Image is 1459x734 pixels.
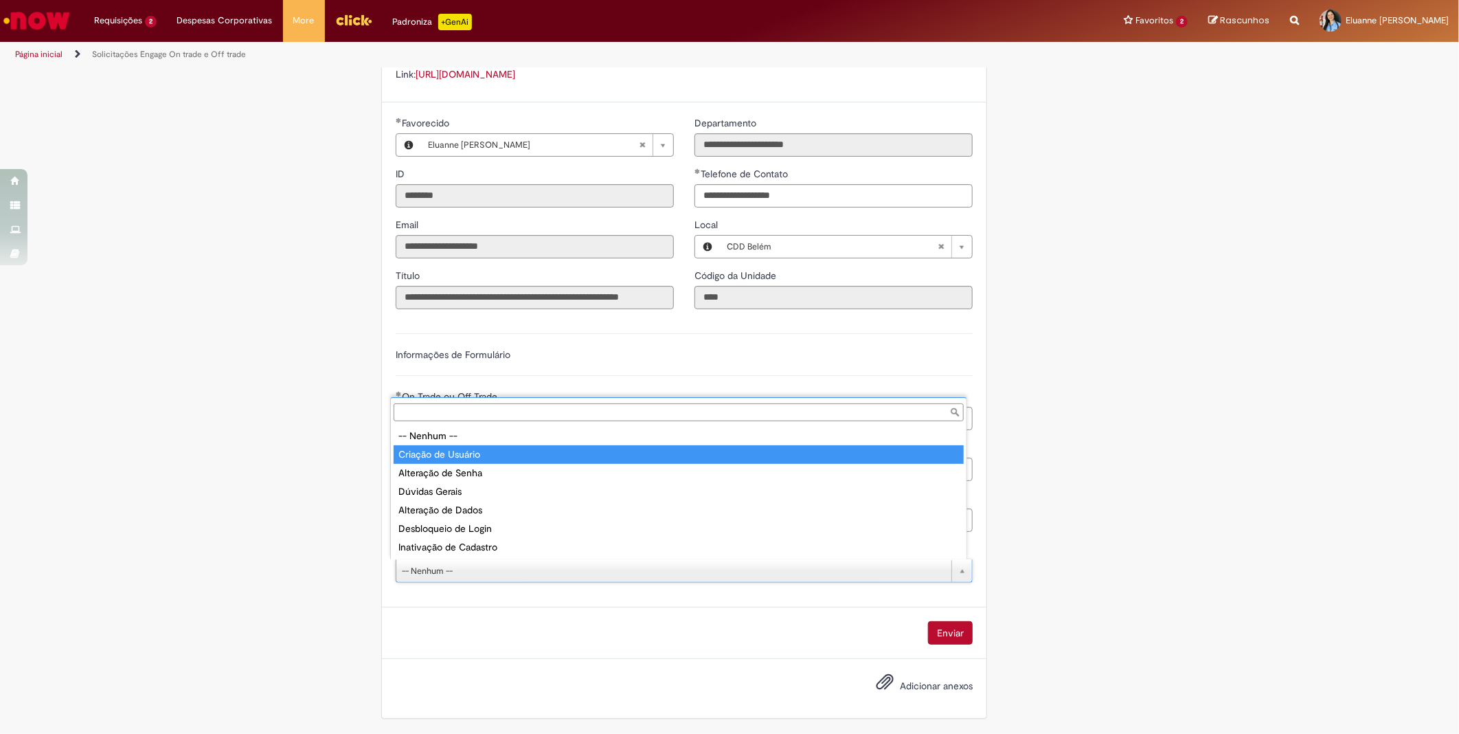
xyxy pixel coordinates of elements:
[394,538,964,557] div: Inativação de Cadastro
[394,482,964,501] div: Dúvidas Gerais
[394,427,964,445] div: -- Nenhum --
[394,445,964,464] div: Criação de Usuário
[394,464,964,482] div: Alteração de Senha
[391,424,966,559] ul: Tipo de solicitação
[394,501,964,520] div: Alteração de Dados
[394,520,964,538] div: Desbloqueio de Login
